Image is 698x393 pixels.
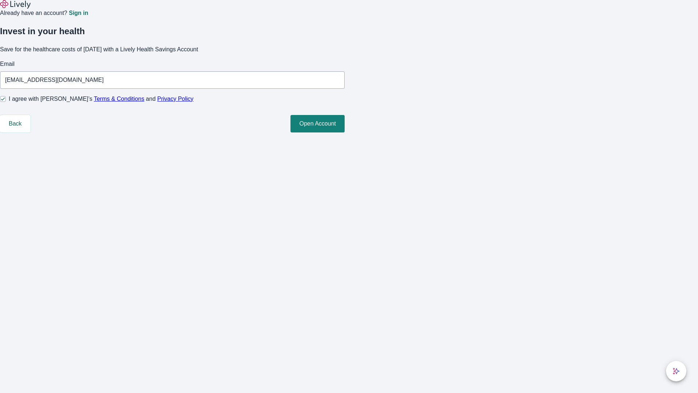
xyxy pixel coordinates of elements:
button: Open Account [290,115,345,132]
a: Sign in [69,10,88,16]
svg: Lively AI Assistant [673,368,680,375]
span: I agree with [PERSON_NAME]’s and [9,95,193,103]
a: Terms & Conditions [94,96,144,102]
button: chat [666,361,686,381]
a: Privacy Policy [157,96,194,102]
